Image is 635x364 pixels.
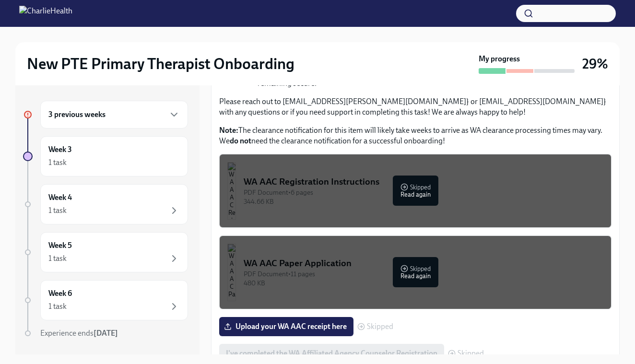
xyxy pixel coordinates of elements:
[458,350,484,357] span: Skipped
[48,288,72,299] h6: Week 6
[40,329,118,338] span: Experience ends
[40,101,188,129] div: 3 previous weeks
[479,54,520,64] strong: My progress
[244,188,603,197] div: PDF Document • 6 pages
[244,257,603,270] div: WA AAC Paper Application
[23,232,188,272] a: Week 51 task
[23,184,188,224] a: Week 41 task
[244,279,603,288] div: 480 KB
[23,280,188,320] a: Week 61 task
[582,55,608,72] h3: 29%
[219,235,611,309] button: WA AAC Paper ApplicationPDF Document•11 pages480 KBSkippedRead again
[48,109,106,120] h6: 3 previous weeks
[219,154,611,228] button: WA AAC Registration InstructionsPDF Document•6 pages344.66 KBSkippedRead again
[367,323,393,330] span: Skipped
[226,322,347,331] span: Upload your WA AAC receipt here
[48,301,67,312] div: 1 task
[219,317,353,336] label: Upload your WA AAC receipt here
[230,136,251,145] strong: do not
[227,244,236,301] img: WA AAC Paper Application
[48,240,72,251] h6: Week 5
[48,157,67,168] div: 1 task
[219,125,611,146] p: The clearance notification for this item will likely take weeks to arrive as WA clearance process...
[48,205,67,216] div: 1 task
[27,54,294,73] h2: New PTE Primary Therapist Onboarding
[244,270,603,279] div: PDF Document • 11 pages
[48,192,72,203] h6: Week 4
[219,126,238,135] strong: Note:
[48,253,67,264] div: 1 task
[94,329,118,338] strong: [DATE]
[244,176,603,188] div: WA AAC Registration Instructions
[23,136,188,176] a: Week 31 task
[19,6,72,21] img: CharlieHealth
[244,197,603,206] div: 344.66 KB
[48,144,72,155] h6: Week 3
[227,162,236,220] img: WA AAC Registration Instructions
[219,96,611,117] p: Please reach out to [EMAIL_ADDRESS][PERSON_NAME][DOMAIN_NAME]} or [EMAIL_ADDRESS][DOMAIN_NAME]} w...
